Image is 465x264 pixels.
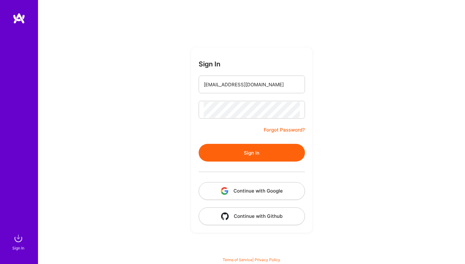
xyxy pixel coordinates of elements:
img: sign in [12,232,25,245]
div: Sign In [12,245,24,251]
img: logo [13,13,25,24]
button: Sign In [199,144,305,162]
img: icon [221,187,228,195]
button: Continue with Github [199,207,305,225]
button: Continue with Google [199,182,305,200]
a: Forgot Password? [264,126,305,134]
h3: Sign In [199,60,220,68]
img: icon [221,212,229,220]
div: © 2025 ATeams Inc., All rights reserved. [38,245,465,261]
a: Privacy Policy [255,257,280,262]
a: Terms of Service [223,257,252,262]
span: | [223,257,280,262]
a: sign inSign In [13,232,25,251]
input: Email... [204,77,300,93]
